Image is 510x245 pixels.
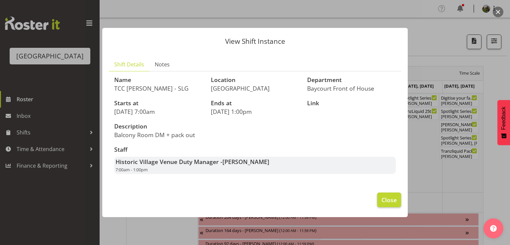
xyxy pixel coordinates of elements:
h3: Link [307,100,396,107]
h3: Ends at [211,100,299,107]
button: Close [377,193,401,207]
span: [PERSON_NAME] [222,158,269,166]
p: [DATE] 7:00am [114,108,203,115]
h3: Staff [114,146,396,153]
p: [GEOGRAPHIC_DATA] [211,85,299,92]
span: Notes [155,60,170,68]
button: Feedback - Show survey [497,100,510,145]
p: [DATE] 1:00pm [211,108,299,115]
h3: Department [307,77,396,83]
span: Shift Details [114,60,144,68]
h3: Starts at [114,100,203,107]
span: 7:00am - 1:00pm [116,167,148,173]
p: Balcony Room DM + pack out [114,131,251,138]
span: Close [382,196,397,204]
h3: Location [211,77,299,83]
p: Baycourt Front of House [307,85,396,92]
h3: Name [114,77,203,83]
strong: Historic Village Venue Duty Manager - [116,158,269,166]
span: Feedback [501,107,507,130]
p: View Shift Instance [109,38,401,45]
h3: Description [114,123,251,130]
img: help-xxl-2.png [490,225,497,232]
p: TCC [PERSON_NAME] - SLG [114,85,203,92]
